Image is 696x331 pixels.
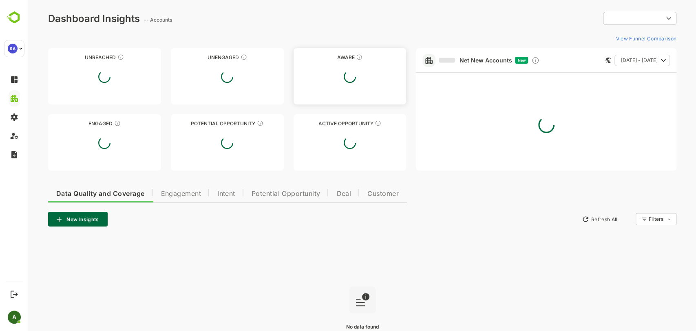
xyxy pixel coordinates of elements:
div: These accounts have not shown enough engagement and need nurturing [212,54,219,60]
div: Engaged [20,120,133,127]
button: Refresh All [550,213,592,226]
div: These accounts have just entered the buying cycle and need further nurturing [327,54,334,60]
span: No data found [318,324,350,330]
div: These accounts are MQAs and can be passed on to Inside Sales [228,120,235,127]
div: Filters [620,216,635,222]
div: This card does not support filter and segments [577,58,583,63]
span: Engagement [132,191,172,197]
div: These accounts have not been engaged with for a defined time period [89,54,95,60]
div: Aware [265,54,378,60]
div: Potential Opportunity [142,120,255,127]
div: Unengaged [142,54,255,60]
button: View Funnel Comparison [584,32,648,45]
div: Filters [619,212,648,227]
a: Net New Accounts [410,57,483,64]
div: 9A [8,44,18,53]
div: These accounts have open opportunities which might be at any of the Sales Stages [346,120,353,127]
span: Intent [189,191,207,197]
span: Data Quality and Coverage [28,191,116,197]
div: Unreached [20,54,133,60]
div: These accounts are warm, further nurturing would qualify them to MQAs [86,120,92,127]
ag: -- Accounts [115,17,146,23]
span: Deal [308,191,323,197]
button: [DATE] - [DATE] [586,55,641,66]
button: New Insights [20,212,79,227]
div: Discover new ICP-fit accounts showing engagement — via intent surges, anonymous website visits, L... [503,56,511,64]
span: [DATE] - [DATE] [592,55,629,66]
div: Dashboard Insights [20,13,111,24]
div: ​ [574,11,648,26]
span: Potential Opportunity [223,191,292,197]
div: A [8,311,21,324]
img: BambooboxLogoMark.f1c84d78b4c51b1a7b5f700c9845e183.svg [4,10,25,25]
span: New [489,58,497,62]
button: Logout [9,289,20,300]
div: Active Opportunity [265,120,378,127]
span: Customer [339,191,370,197]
